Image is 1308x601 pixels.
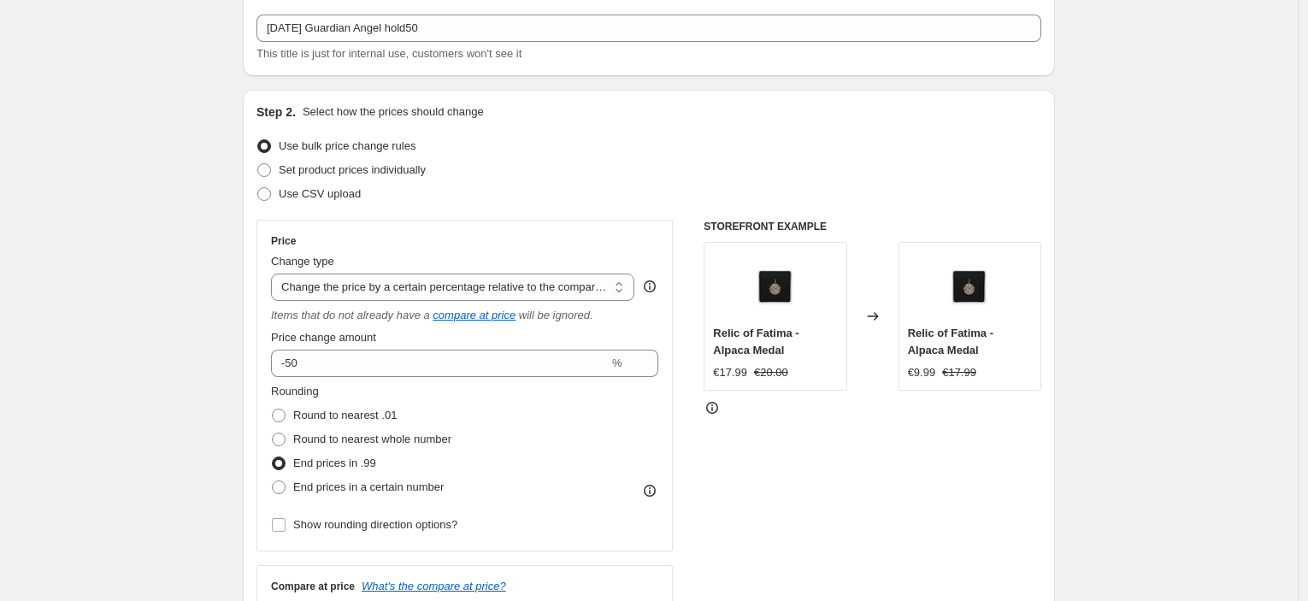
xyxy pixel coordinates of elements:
[256,103,296,121] h2: Step 2.
[256,15,1041,42] input: 30% off holiday sale
[433,309,516,321] button: compare at price
[271,255,334,268] span: Change type
[713,366,747,379] span: €17.99
[612,356,622,369] span: %
[942,366,976,379] span: €17.99
[935,251,1004,320] img: medalha-terra-de-fatima-alpaca_80x.jpg
[641,278,658,295] div: help
[271,385,319,398] span: Rounding
[293,433,451,445] span: Round to nearest whole number
[519,309,593,321] i: will be ignored.
[713,327,798,356] span: Relic of Fatima - Alpaca Medal
[362,580,506,592] button: What's the compare at price?
[279,163,426,176] span: Set product prices individually
[704,220,1041,233] h6: STOREFRONT EXAMPLE
[908,327,993,356] span: Relic of Fatima - Alpaca Medal
[271,234,296,248] h3: Price
[908,366,936,379] span: €9.99
[279,187,361,200] span: Use CSV upload
[303,103,484,121] p: Select how the prices should change
[293,480,444,493] span: End prices in a certain number
[271,350,609,377] input: -20
[271,580,355,593] h3: Compare at price
[271,331,376,344] span: Price change amount
[279,139,415,152] span: Use bulk price change rules
[754,366,788,379] span: €20.00
[293,409,397,421] span: Round to nearest .01
[256,47,521,60] span: This title is just for internal use, customers won't see it
[741,251,810,320] img: medalha-terra-de-fatima-alpaca_80x.jpg
[293,457,376,469] span: End prices in .99
[293,518,457,531] span: Show rounding direction options?
[271,309,430,321] i: Items that do not already have a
